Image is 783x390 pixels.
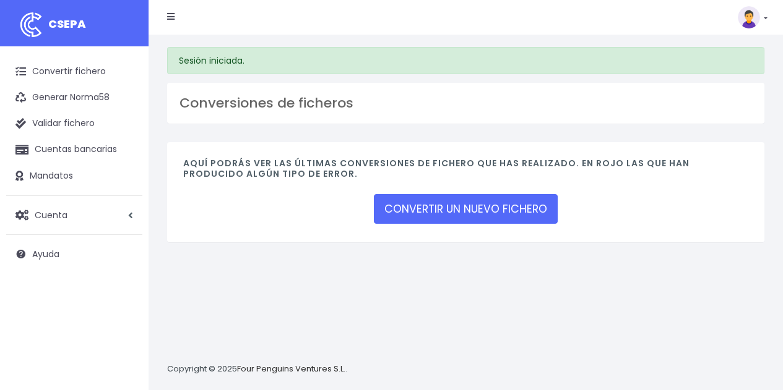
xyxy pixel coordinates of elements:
[6,59,142,85] a: Convertir fichero
[6,202,142,228] a: Cuenta
[6,163,142,189] a: Mandatos
[6,137,142,163] a: Cuentas bancarias
[6,241,142,267] a: Ayuda
[32,248,59,260] span: Ayuda
[48,16,86,32] span: CSEPA
[6,85,142,111] a: Generar Norma58
[237,363,345,375] a: Four Penguins Ventures S.L.
[183,158,748,185] h4: Aquí podrás ver las últimas conversiones de fichero que has realizado. En rojo las que han produc...
[15,9,46,40] img: logo
[738,6,760,28] img: profile
[6,111,142,137] a: Validar fichero
[167,363,347,376] p: Copyright © 2025 .
[35,208,67,221] span: Cuenta
[167,47,764,74] div: Sesión iniciada.
[180,95,752,111] h3: Conversiones de ficheros
[374,194,558,224] a: CONVERTIR UN NUEVO FICHERO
